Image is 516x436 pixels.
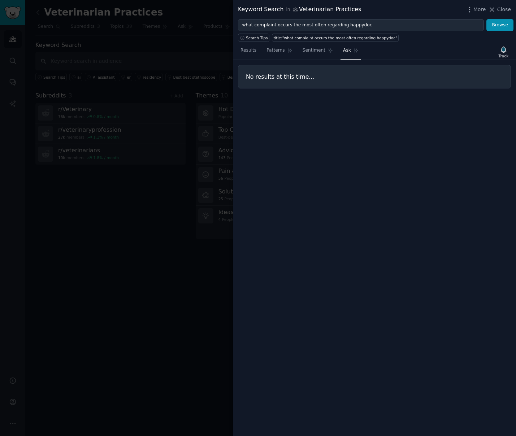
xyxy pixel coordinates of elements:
button: More [466,6,486,13]
span: Patterns [266,47,285,54]
span: Sentiment [303,47,325,54]
button: Search Tips [238,34,269,42]
input: Try a keyword related to your business [238,19,484,31]
div: title:"what complaint occurs the most often regarding happydoc" [274,35,397,40]
a: Results [238,45,259,60]
button: Track [496,44,511,60]
button: Browse [486,19,513,31]
div: Track [499,53,508,58]
button: Close [488,6,511,13]
div: Keyword Search Veterinarian Practices [238,5,361,14]
a: Patterns [264,45,295,60]
span: More [473,6,486,13]
span: in [286,6,290,13]
span: Results [240,47,256,54]
a: Sentiment [300,45,335,60]
span: Ask [343,47,351,54]
a: title:"what complaint occurs the most often regarding happydoc" [272,34,399,42]
span: Close [497,6,511,13]
a: Ask [341,45,361,60]
span: Search Tips [246,35,268,40]
h3: No results at this time... [246,73,503,80]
